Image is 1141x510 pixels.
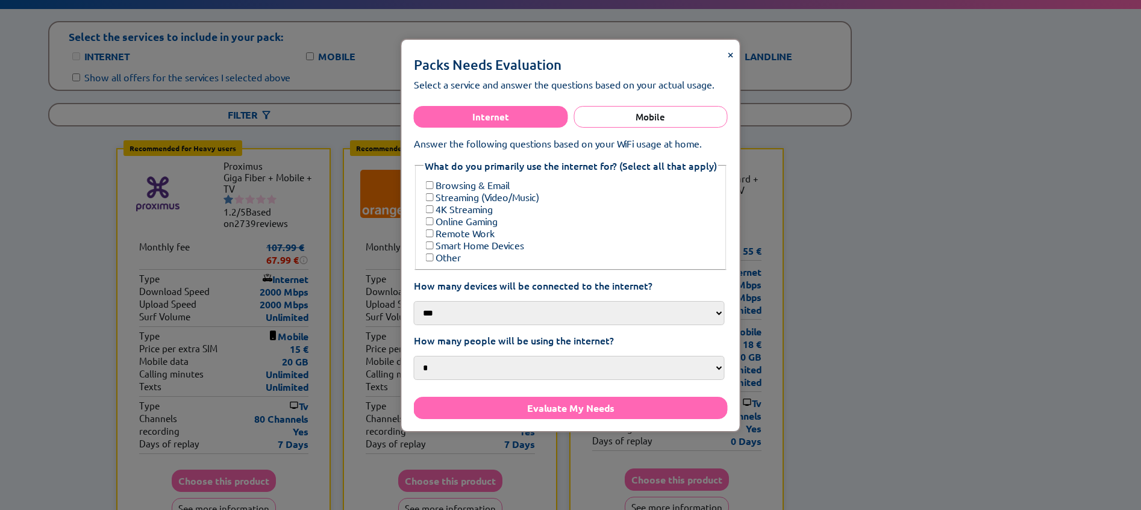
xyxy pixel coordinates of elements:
[424,159,718,172] legend: What do you primarily use the internet for? (Select all that apply)
[414,137,728,149] p: Answer the following questions based on your WiFi usage at home.
[424,179,510,191] label: Browsing & Email
[574,106,728,128] button: Mobile
[424,239,524,251] label: Smart Home Devices
[426,241,434,249] input: Smart Home Devices
[414,57,728,73] h2: Packs Needs Evaluation
[426,253,434,261] input: Other
[727,46,734,61] span: ×
[414,279,728,292] label: How many devices will be connected to the internet?
[426,217,434,225] input: Online Gaming
[424,203,493,215] label: 4K Streaming
[426,229,434,237] input: Remote Work
[426,193,434,201] input: Streaming (Video/Music)
[426,205,434,213] input: 4K Streaming
[424,227,495,239] label: Remote Work
[414,106,568,128] button: Internet
[414,78,728,90] p: Select a service and answer the questions based on your actual usage.
[414,334,728,347] label: How many people will be using the internet?
[424,251,461,263] label: Other
[414,397,728,419] button: Evaluate My Needs
[426,181,434,189] input: Browsing & Email
[424,215,498,227] label: Online Gaming
[424,191,539,203] label: Streaming (Video/Music)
